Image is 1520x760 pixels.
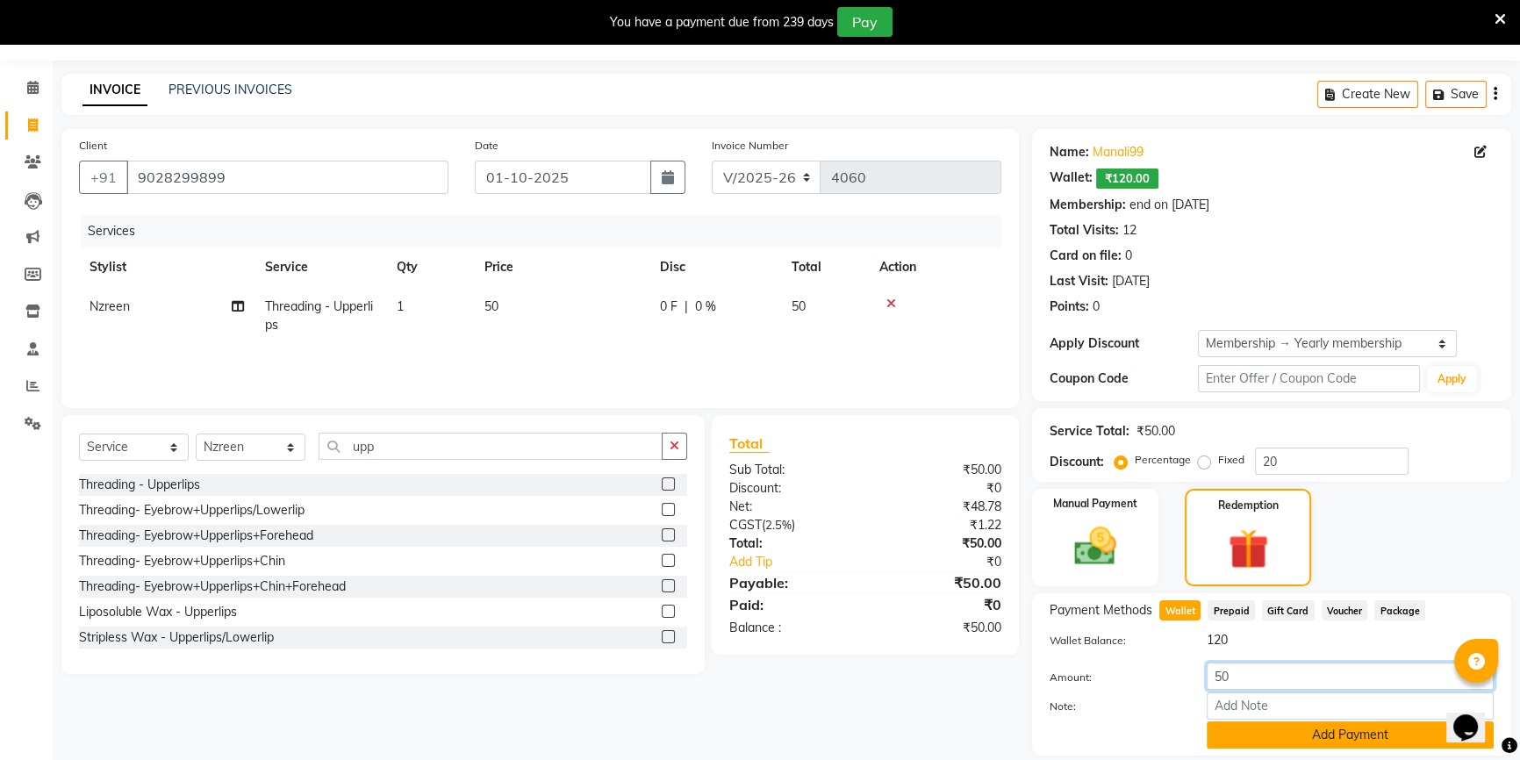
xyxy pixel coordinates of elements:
[716,594,865,615] div: Paid:
[1207,692,1494,720] input: Add Note
[1050,298,1089,316] div: Points:
[1036,633,1194,649] label: Wallet Balance:
[1050,272,1108,290] div: Last Visit:
[1317,81,1418,108] button: Create New
[1136,422,1175,441] div: ₹50.00
[1050,143,1089,161] div: Name:
[79,628,274,647] div: Stripless Wax - Upperlips/Lowerlip
[484,298,498,314] span: 50
[475,138,498,154] label: Date
[1159,600,1201,620] span: Wallet
[1053,496,1137,512] label: Manual Payment
[865,498,1015,516] div: ₹48.78
[81,215,1015,247] div: Services
[1050,601,1152,620] span: Payment Methods
[890,553,1015,571] div: ₹0
[79,552,285,570] div: Threading- Eyebrow+Upperlips+Chin
[79,577,346,596] div: Threading- Eyebrow+Upperlips+Chin+Forehead
[1207,721,1494,749] button: Add Payment
[716,498,865,516] div: Net:
[1036,670,1194,685] label: Amount:
[865,572,1015,593] div: ₹50.00
[82,75,147,106] a: INVOICE
[1061,522,1129,570] img: _cash.svg
[168,82,292,97] a: PREVIOUS INVOICES
[685,298,688,316] span: |
[1096,168,1158,189] span: ₹120.00
[729,434,770,453] span: Total
[319,433,663,460] input: Search or Scan
[1050,221,1119,240] div: Total Visits:
[255,247,386,287] th: Service
[716,572,865,593] div: Payable:
[1322,600,1368,620] span: Voucher
[716,619,865,637] div: Balance :
[1215,524,1281,574] img: _gift.svg
[1112,272,1150,290] div: [DATE]
[865,479,1015,498] div: ₹0
[869,247,1001,287] th: Action
[716,516,865,534] div: ( )
[1198,365,1420,392] input: Enter Offer / Coupon Code
[1050,422,1129,441] div: Service Total:
[1262,600,1315,620] span: Gift Card
[1050,334,1198,353] div: Apply Discount
[712,138,788,154] label: Invoice Number
[865,594,1015,615] div: ₹0
[781,247,869,287] th: Total
[1050,168,1093,189] div: Wallet:
[126,161,448,194] input: Search by Name/Mobile/Email/Code
[716,479,865,498] div: Discount:
[610,13,834,32] div: You have a payment due from 239 days
[265,298,373,333] span: Threading - Upperlips
[79,161,128,194] button: +91
[1135,452,1191,468] label: Percentage
[1125,247,1132,265] div: 0
[649,247,781,287] th: Disc
[716,461,865,479] div: Sub Total:
[865,461,1015,479] div: ₹50.00
[79,603,237,621] div: Liposoluble Wax - Upperlips
[1093,143,1144,161] a: Manali99
[792,298,806,314] span: 50
[1129,196,1209,214] div: end on [DATE]
[765,518,792,532] span: 2.5%
[1093,298,1100,316] div: 0
[474,247,649,287] th: Price
[79,501,305,520] div: Threading- Eyebrow+Upperlips/Lowerlip
[386,247,474,287] th: Qty
[1208,600,1255,620] span: Prepaid
[1050,247,1122,265] div: Card on file:
[837,7,893,37] button: Pay
[1374,600,1425,620] span: Package
[865,619,1015,637] div: ₹50.00
[1446,690,1502,742] iframe: chat widget
[79,527,313,545] div: Threading- Eyebrow+Upperlips+Forehead
[90,298,130,314] span: Nzreen
[79,476,200,494] div: Threading - Upperlips
[79,247,255,287] th: Stylist
[716,553,891,571] a: Add Tip
[1050,196,1126,214] div: Membership:
[1122,221,1136,240] div: 12
[1207,663,1494,690] input: Amount
[1036,699,1194,714] label: Note:
[716,534,865,553] div: Total:
[729,517,762,533] span: CGST
[1218,452,1244,468] label: Fixed
[695,298,716,316] span: 0 %
[660,298,678,316] span: 0 F
[1194,631,1507,649] div: 120
[865,534,1015,553] div: ₹50.00
[79,138,107,154] label: Client
[1425,81,1487,108] button: Save
[1050,453,1104,471] div: Discount:
[397,298,404,314] span: 1
[1427,366,1477,392] button: Apply
[865,516,1015,534] div: ₹1.22
[1050,369,1198,388] div: Coupon Code
[1218,498,1279,513] label: Redemption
